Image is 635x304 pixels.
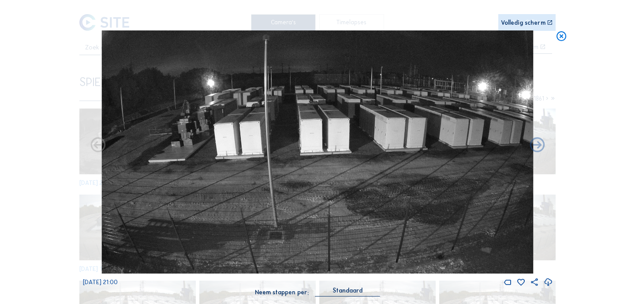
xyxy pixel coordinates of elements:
div: Standaard [333,287,362,295]
i: Back [528,137,546,154]
div: Neem stappen per: [255,289,309,295]
div: Standaard [315,287,380,296]
i: Forward [89,137,107,154]
span: [DATE] 21:00 [83,278,118,286]
img: Image [101,30,534,274]
div: Volledig scherm [501,20,545,26]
